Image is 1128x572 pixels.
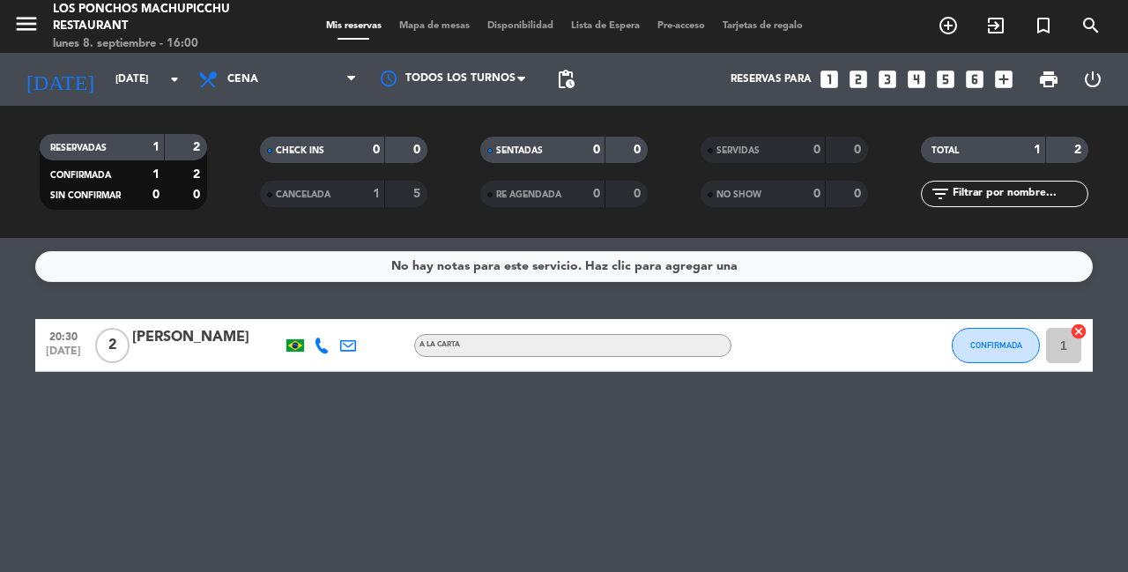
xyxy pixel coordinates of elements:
span: CONFIRMADA [50,171,111,180]
button: CONFIRMADA [952,328,1040,363]
span: SERVIDAS [716,146,760,155]
span: Mapa de mesas [390,21,479,31]
strong: 0 [813,144,820,156]
span: Reservas para [731,73,812,85]
span: SENTADAS [496,146,543,155]
span: CONFIRMADA [970,340,1022,350]
strong: 0 [152,189,160,201]
strong: 0 [854,188,865,200]
i: add_box [992,68,1015,91]
span: Lista de Espera [562,21,649,31]
strong: 1 [152,168,160,181]
div: Los Ponchos Machupicchu Restaurant [53,1,269,35]
strong: 2 [193,168,204,181]
div: No hay notas para este servicio. Haz clic para agregar una [391,256,738,277]
span: [DATE] [41,345,85,366]
i: search [1080,15,1102,36]
i: looks_one [818,68,841,91]
strong: 0 [593,188,600,200]
strong: 2 [193,141,204,153]
strong: 0 [634,188,644,200]
i: filter_list [930,183,951,204]
strong: 0 [193,189,204,201]
span: Mis reservas [317,21,390,31]
i: looks_3 [876,68,899,91]
i: cancel [1070,323,1087,340]
span: RESERVADAS [50,144,107,152]
span: Tarjetas de regalo [714,21,812,31]
i: exit_to_app [985,15,1006,36]
div: LOG OUT [1071,53,1115,106]
div: [PERSON_NAME] [132,326,282,349]
span: CHECK INS [276,146,324,155]
i: looks_two [847,68,870,91]
span: print [1038,69,1059,90]
span: CANCELADA [276,190,330,199]
strong: 0 [634,144,644,156]
strong: 2 [1074,144,1085,156]
i: menu [13,11,40,37]
span: Pre-acceso [649,21,714,31]
button: menu [13,11,40,43]
strong: 0 [813,188,820,200]
span: Cena [227,73,258,85]
i: [DATE] [13,60,107,99]
span: TOTAL [931,146,959,155]
span: A la carta [419,341,460,348]
span: pending_actions [555,69,576,90]
strong: 1 [1034,144,1041,156]
span: NO SHOW [716,190,761,199]
strong: 1 [373,188,380,200]
span: RE AGENDADA [496,190,561,199]
span: Disponibilidad [479,21,562,31]
input: Filtrar por nombre... [951,184,1087,204]
strong: 0 [413,144,424,156]
i: looks_5 [934,68,957,91]
i: add_circle_outline [938,15,959,36]
strong: 1 [152,141,160,153]
strong: 0 [593,144,600,156]
span: SIN CONFIRMAR [50,191,121,200]
i: turned_in_not [1033,15,1054,36]
i: arrow_drop_down [164,69,185,90]
div: lunes 8. septiembre - 16:00 [53,35,269,53]
i: power_settings_new [1082,69,1103,90]
span: 2 [95,328,130,363]
span: 20:30 [41,325,85,345]
strong: 5 [413,188,424,200]
strong: 0 [854,144,865,156]
i: looks_6 [963,68,986,91]
i: looks_4 [905,68,928,91]
strong: 0 [373,144,380,156]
